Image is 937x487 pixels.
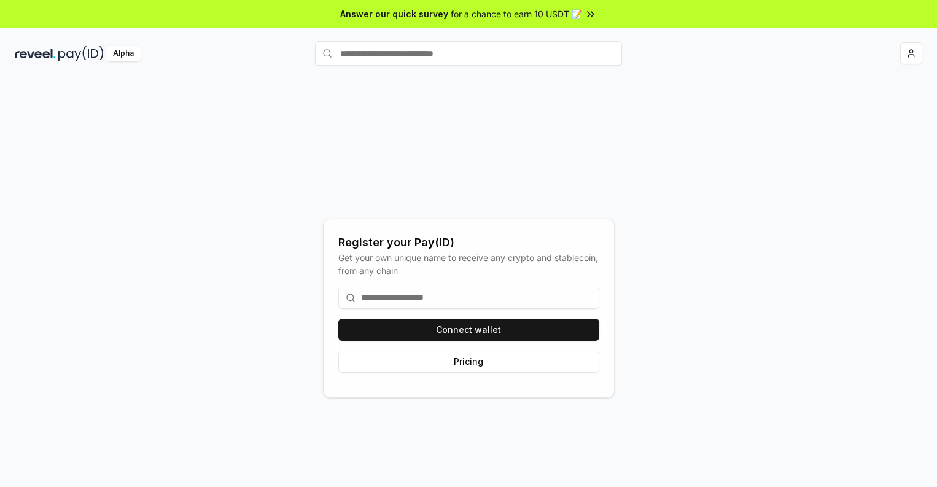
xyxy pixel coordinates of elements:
div: Get your own unique name to receive any crypto and stablecoin, from any chain [338,251,599,277]
img: reveel_dark [15,46,56,61]
img: pay_id [58,46,104,61]
span: for a chance to earn 10 USDT 📝 [451,7,582,20]
div: Alpha [106,46,141,61]
div: Register your Pay(ID) [338,234,599,251]
button: Connect wallet [338,319,599,341]
span: Answer our quick survey [340,7,448,20]
button: Pricing [338,351,599,373]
